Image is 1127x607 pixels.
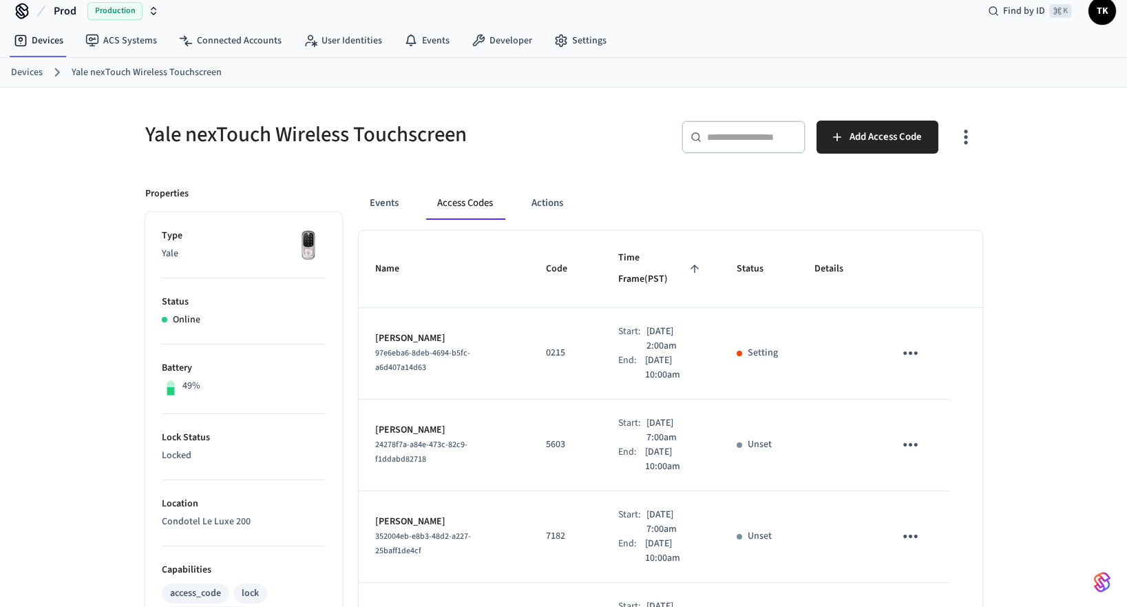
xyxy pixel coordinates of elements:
[170,586,221,601] div: access_code
[162,229,326,243] p: Type
[3,28,74,53] a: Devices
[748,438,772,452] p: Unset
[162,247,326,261] p: Yale
[359,187,410,220] button: Events
[168,28,293,53] a: Connected Accounts
[162,449,326,463] p: Locked
[737,258,781,280] span: Status
[359,187,982,220] div: ant example
[646,416,704,445] p: [DATE] 7:00am
[375,515,513,529] p: [PERSON_NAME]
[618,353,645,382] div: End:
[145,187,189,201] p: Properties
[618,537,645,566] div: End:
[645,445,704,474] p: [DATE] 10:00am
[814,258,861,280] span: Details
[645,353,704,382] p: [DATE] 10:00am
[74,28,168,53] a: ACS Systems
[162,515,326,529] p: Condotel Le Luxe 200
[817,121,938,154] button: Add Access Code
[162,563,326,577] p: Capabilities
[618,508,646,537] div: Start:
[546,258,585,280] span: Code
[54,3,76,19] span: Prod
[375,439,467,465] span: 24278f7a-a84e-473c-82c9-f1ddabd82718
[162,497,326,511] p: Location
[546,346,585,360] p: 0215
[618,445,645,474] div: End:
[1049,4,1072,18] span: ⌘ K
[646,325,704,353] p: [DATE] 2:00am
[162,295,326,309] p: Status
[646,508,704,537] p: [DATE] 7:00am
[618,325,646,353] div: Start:
[162,361,326,375] p: Battery
[748,346,778,360] p: Setting
[162,431,326,445] p: Lock Status
[375,258,417,280] span: Name
[546,529,585,544] p: 7182
[11,65,43,80] a: Devices
[1003,4,1045,18] span: Find by ID
[645,537,704,566] p: [DATE] 10:00am
[375,331,513,346] p: [PERSON_NAME]
[375,423,513,438] p: [PERSON_NAME]
[375,347,470,373] span: 97e6eba6-8deb-4694-b5fc-a6d407a14d63
[850,128,922,146] span: Add Access Code
[145,121,556,149] h5: Yale nexTouch Wireless Touchscreen
[375,531,471,557] span: 352004eb-e8b3-48d2-a227-25baff1de4cf
[242,586,259,601] div: lock
[543,28,618,53] a: Settings
[1094,571,1110,593] img: SeamLogoGradient.69752ec5.svg
[618,416,646,445] div: Start:
[520,187,574,220] button: Actions
[748,529,772,544] p: Unset
[426,187,504,220] button: Access Codes
[393,28,461,53] a: Events
[87,2,143,20] span: Production
[173,313,200,327] p: Online
[291,229,326,263] img: Yale Assure Touchscreen Wifi Smart Lock, Satin Nickel, Front
[461,28,543,53] a: Developer
[72,65,222,80] a: Yale nexTouch Wireless Touchscreen
[618,247,704,291] span: Time Frame(PST)
[546,438,585,452] p: 5603
[182,379,200,393] p: 49%
[293,28,393,53] a: User Identities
